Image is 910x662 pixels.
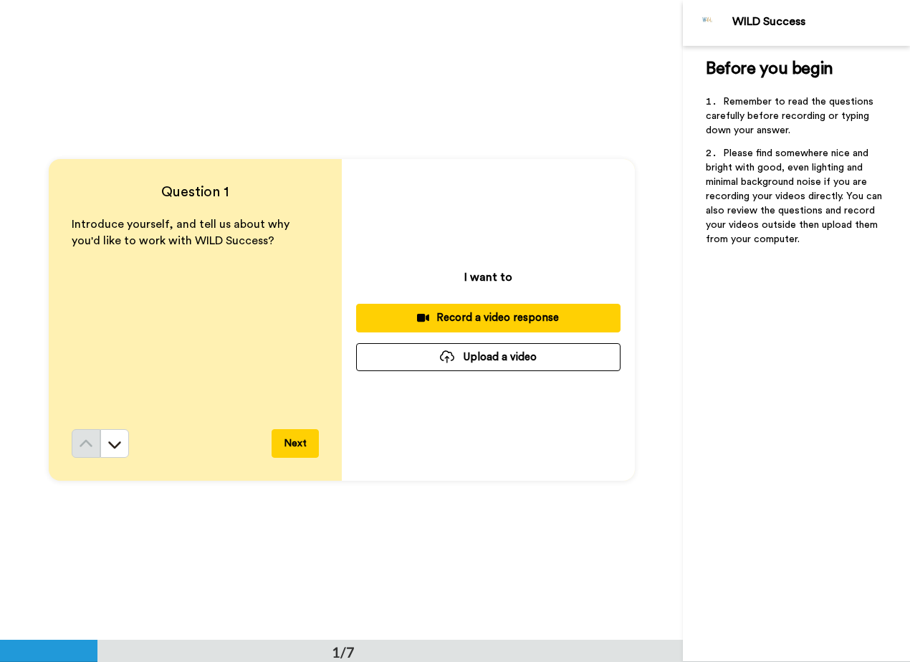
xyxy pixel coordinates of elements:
div: Record a video response [368,310,609,325]
p: I want to [464,269,512,286]
h4: Question 1 [72,182,319,202]
span: Remember to read the questions carefully before recording or typing down your answer. [706,97,876,135]
div: WILD Success [732,15,909,29]
span: Before you begin [706,60,833,77]
span: Please find somewhere nice and bright with good, even lighting and minimal background noise if yo... [706,148,885,244]
button: Upload a video [356,343,621,371]
button: Record a video response [356,304,621,332]
img: Profile Image [691,6,725,40]
div: 1/7 [309,642,378,662]
span: Introduce yourself, and tell us about why you'd like to work with WILD Success? [72,219,292,246]
button: Next [272,429,319,458]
